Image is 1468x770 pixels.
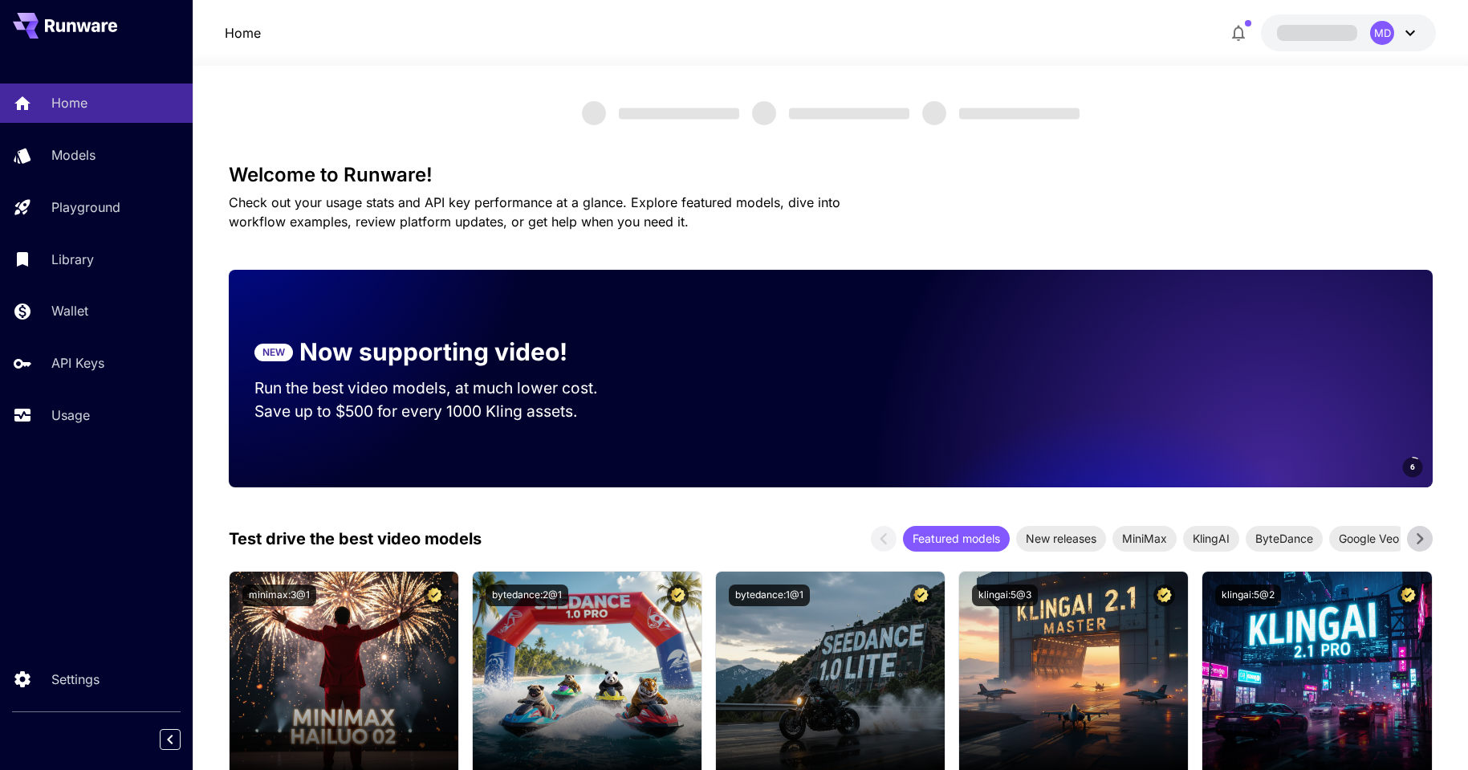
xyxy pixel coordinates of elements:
button: Certified Model – Vetted for best performance and includes a commercial license. [667,585,689,606]
button: bytedance:1@1 [729,585,810,606]
button: klingai:5@2 [1215,585,1281,606]
span: KlingAI [1183,530,1239,547]
p: Run the best video models, at much lower cost. [254,377,628,400]
a: Home [225,23,261,43]
div: KlingAI [1183,526,1239,552]
p: Test drive the best video models [229,527,482,551]
span: ByteDance [1246,530,1323,547]
p: Models [51,145,96,165]
button: Certified Model – Vetted for best performance and includes a commercial license. [424,585,445,606]
button: MD [1261,14,1436,51]
h3: Welcome to Runware! [229,164,1433,186]
p: API Keys [51,353,104,373]
p: Now supporting video! [299,334,567,370]
p: Usage [51,405,90,425]
div: Featured models [903,526,1010,552]
p: Playground [51,198,120,217]
span: Featured models [903,530,1010,547]
button: Certified Model – Vetted for best performance and includes a commercial license. [1397,585,1419,606]
button: Collapse sidebar [160,729,181,750]
span: New releases [1016,530,1106,547]
div: ByteDance [1246,526,1323,552]
div: MiniMax [1112,526,1177,552]
p: Home [51,93,87,112]
span: 6 [1410,461,1415,473]
div: New releases [1016,526,1106,552]
span: Google Veo [1329,530,1409,547]
span: MiniMax [1112,530,1177,547]
p: Library [51,250,94,269]
p: Save up to $500 for every 1000 Kling assets. [254,400,628,423]
div: Collapse sidebar [172,725,193,754]
div: MD [1370,21,1394,45]
button: bytedance:2@1 [486,585,568,606]
nav: breadcrumb [225,23,261,43]
p: Wallet [51,301,88,320]
p: NEW [262,345,285,360]
button: Certified Model – Vetted for best performance and includes a commercial license. [1153,585,1175,606]
p: Settings [51,670,100,689]
button: Certified Model – Vetted for best performance and includes a commercial license. [910,585,932,606]
div: Google Veo [1329,526,1409,552]
button: klingai:5@3 [972,585,1038,606]
button: minimax:3@1 [242,585,316,606]
span: Check out your usage stats and API key performance at a glance. Explore featured models, dive int... [229,194,840,230]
